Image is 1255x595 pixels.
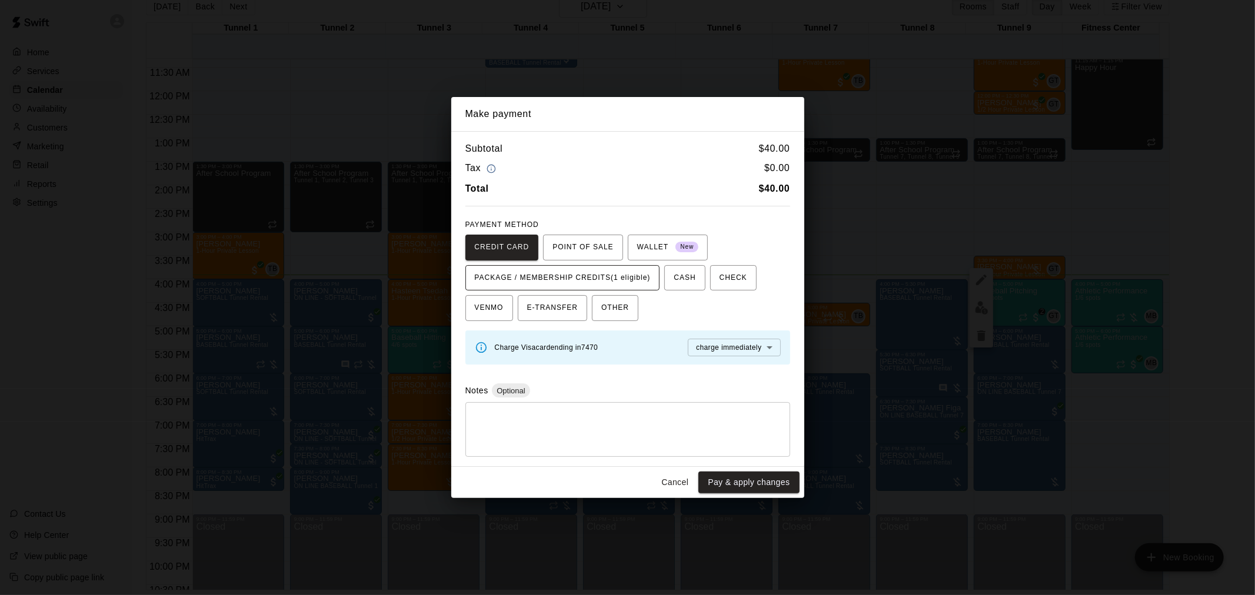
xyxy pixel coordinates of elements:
span: New [675,239,698,255]
span: E-TRANSFER [527,299,578,317]
button: CREDIT CARD [465,235,539,260]
span: PACKAGE / MEMBERSHIP CREDITS (1 eligible) [475,269,651,288]
span: PAYMENT METHOD [465,220,539,229]
span: CREDIT CARD [475,238,530,257]
span: VENMO [475,299,504,317]
span: CASH [674,269,695,288]
button: OTHER [592,295,638,321]
h2: Make payment [451,97,804,131]
button: Pay & apply changes [698,472,799,493]
span: OTHER [601,299,629,317]
span: charge immediately [696,343,761,352]
button: CHECK [710,265,757,291]
h6: $ 40.00 [759,141,790,156]
button: VENMO [465,295,513,321]
button: CASH [664,265,705,291]
h6: Subtotal [465,141,503,156]
button: E-TRANSFER [518,295,588,321]
label: Notes [465,386,488,395]
button: POINT OF SALE [543,235,622,260]
button: WALLET New [628,235,708,260]
button: Cancel [656,472,694,493]
b: Total [465,183,489,193]
h6: $ 0.00 [764,161,790,176]
h6: Tax [465,161,500,176]
button: PACKAGE / MEMBERSHIP CREDITS(1 eligible) [465,265,660,291]
span: Charge Visa card ending in 7470 [495,343,598,352]
span: POINT OF SALE [552,238,613,257]
b: $ 40.00 [759,183,790,193]
span: Optional [492,386,530,395]
span: CHECK [720,269,747,288]
span: WALLET [637,238,699,257]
